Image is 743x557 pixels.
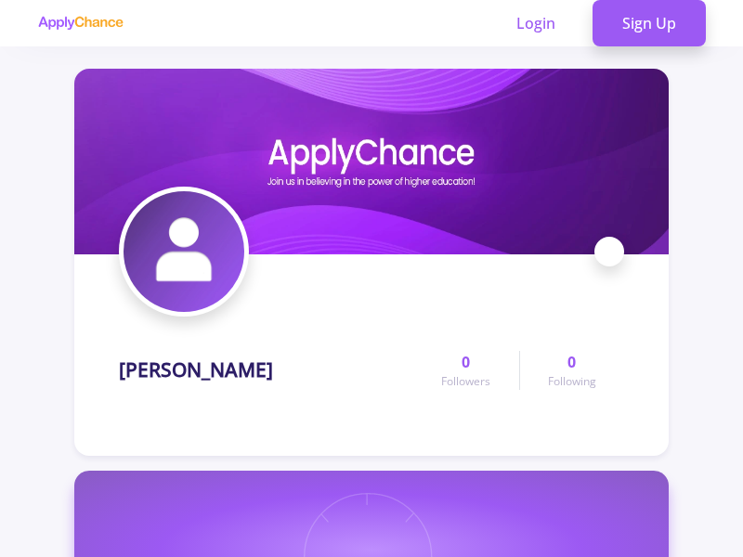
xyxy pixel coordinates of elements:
img: arta hakhamaneshcover image [74,69,669,254]
img: arta hakhamaneshavatar [124,191,244,312]
a: 0Following [519,351,624,390]
img: applychance logo text only [37,16,124,31]
span: Followers [441,373,490,390]
span: 0 [462,351,470,373]
span: Following [548,373,596,390]
a: 0Followers [413,351,518,390]
span: 0 [567,351,576,373]
h1: [PERSON_NAME] [119,358,273,382]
